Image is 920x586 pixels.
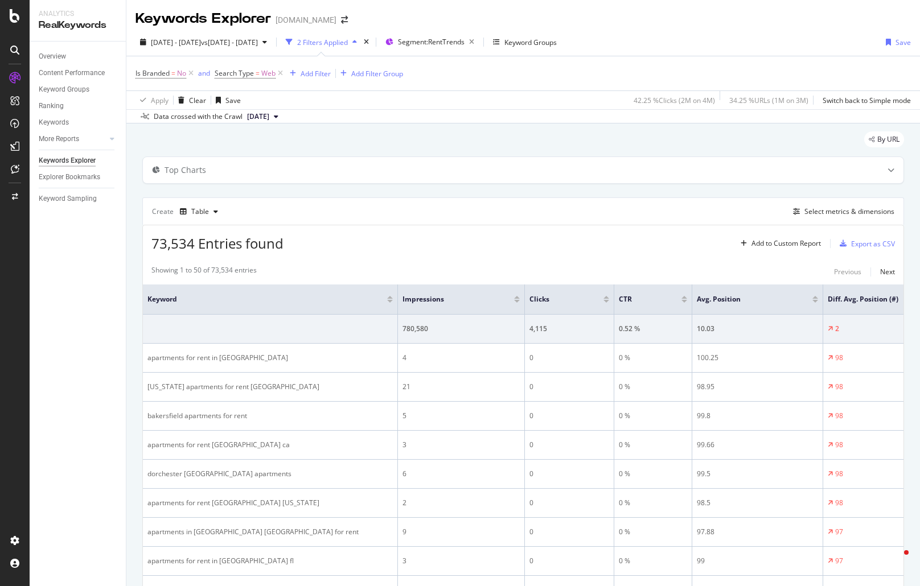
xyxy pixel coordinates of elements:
[285,67,331,80] button: Add Filter
[880,267,895,277] div: Next
[828,294,898,304] span: Diff. Avg. Position (#)
[39,133,106,145] a: More Reports
[39,51,118,63] a: Overview
[402,411,520,421] div: 5
[619,294,664,304] span: CTR
[39,51,66,63] div: Overview
[619,324,687,334] div: 0.52 %
[39,171,118,183] a: Explorer Bookmarks
[198,68,210,79] button: and
[736,234,821,253] button: Add to Custom Report
[198,68,210,78] div: and
[276,14,336,26] div: [DOMAIN_NAME]
[697,556,818,566] div: 99
[39,133,79,145] div: More Reports
[147,527,393,537] div: apartments in [GEOGRAPHIC_DATA] [GEOGRAPHIC_DATA] for rent
[851,239,895,249] div: Export as CSV
[152,203,223,221] div: Create
[881,547,909,575] iframe: Intercom live chat
[619,440,687,450] div: 0 %
[215,68,254,78] span: Search Type
[297,38,348,47] div: 2 Filters Applied
[261,65,276,81] span: Web
[529,353,609,363] div: 0
[751,240,821,247] div: Add to Custom Report
[147,556,393,566] div: apartments for rent in [GEOGRAPHIC_DATA] fl
[835,556,843,566] div: 97
[529,294,586,304] span: Clicks
[402,382,520,392] div: 21
[823,96,911,105] div: Switch back to Simple mode
[697,469,818,479] div: 99.5
[488,33,561,51] button: Keyword Groups
[191,208,209,215] div: Table
[39,9,117,19] div: Analytics
[402,294,497,304] span: Impressions
[151,38,201,47] span: [DATE] - [DATE]
[135,9,271,28] div: Keywords Explorer
[243,110,283,123] button: [DATE]
[402,498,520,508] div: 2
[877,136,900,143] span: By URL
[788,205,894,218] button: Select metrics & dimensions
[834,267,861,277] div: Previous
[147,411,393,421] div: bakersfield apartments for rent
[402,556,520,566] div: 3
[619,527,687,537] div: 0 %
[634,96,715,105] div: 42.25 % Clicks ( 2M on 4M )
[135,91,169,109] button: Apply
[151,234,284,253] span: 73,534 Entries found
[39,100,118,112] a: Ranking
[402,469,520,479] div: 6
[619,353,687,363] div: 0 %
[39,155,96,167] div: Keywords Explorer
[247,112,269,122] span: 2025 Aug. 8th
[362,36,371,48] div: times
[619,556,687,566] div: 0 %
[39,84,89,96] div: Keyword Groups
[896,38,911,47] div: Save
[835,469,843,479] div: 98
[697,324,818,334] div: 10.03
[211,91,241,109] button: Save
[619,382,687,392] div: 0 %
[39,193,118,205] a: Keyword Sampling
[697,498,818,508] div: 98.5
[135,33,272,51] button: [DATE] - [DATE]vs[DATE] - [DATE]
[402,324,520,334] div: 780,580
[175,203,223,221] button: Table
[171,68,175,78] span: =
[835,498,843,508] div: 98
[835,382,843,392] div: 98
[165,164,206,176] div: Top Charts
[834,265,861,279] button: Previous
[147,498,393,508] div: apartments for rent [GEOGRAPHIC_DATA] [US_STATE]
[529,527,609,537] div: 0
[39,67,105,79] div: Content Performance
[835,411,843,421] div: 98
[147,440,393,450] div: apartments for rent [GEOGRAPHIC_DATA] ca
[177,65,186,81] span: No
[697,527,818,537] div: 97.88
[729,96,808,105] div: 34.25 % URLs ( 1M on 3M )
[398,37,465,47] span: Segment: RentTrends
[881,33,911,51] button: Save
[147,469,393,479] div: dorchester [GEOGRAPHIC_DATA] apartments
[281,33,362,51] button: 2 Filters Applied
[351,69,403,79] div: Add Filter Group
[804,207,894,216] div: Select metrics & dimensions
[39,84,118,96] a: Keyword Groups
[147,382,393,392] div: [US_STATE] apartments for rent [GEOGRAPHIC_DATA]
[619,498,687,508] div: 0 %
[39,67,118,79] a: Content Performance
[39,193,97,205] div: Keyword Sampling
[39,155,118,167] a: Keywords Explorer
[529,411,609,421] div: 0
[529,498,609,508] div: 0
[835,440,843,450] div: 98
[402,353,520,363] div: 4
[381,33,479,51] button: Segment:RentTrends
[151,96,169,105] div: Apply
[619,411,687,421] div: 0 %
[301,69,331,79] div: Add Filter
